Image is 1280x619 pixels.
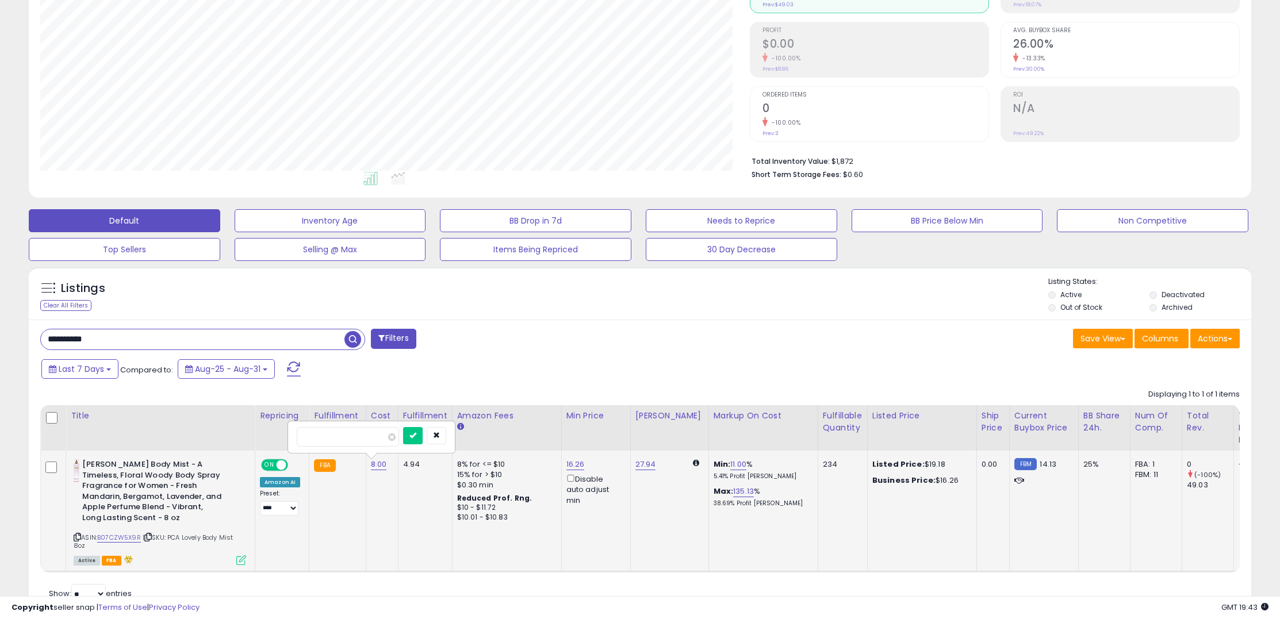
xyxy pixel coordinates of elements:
b: Total Inventory Value: [752,156,830,166]
div: Total Rev. Diff. [1239,410,1268,446]
a: Privacy Policy [149,602,200,613]
h2: 0 [762,102,988,117]
small: Prev: $8.86 [762,66,788,72]
span: Columns [1142,333,1178,344]
span: Ordered Items [762,92,988,98]
span: 14.13 [1040,459,1056,470]
span: Last 7 Days [59,363,104,375]
div: 234 [823,459,859,470]
h2: $0.00 [762,37,988,53]
div: Repricing [260,410,304,422]
div: ASIN: [74,459,246,564]
button: BB Drop in 7d [440,209,631,232]
b: Short Term Storage Fees: [752,170,841,179]
span: ROI [1013,92,1239,98]
div: 0 [1187,459,1233,470]
small: Prev: 30.00% [1013,66,1044,72]
div: 8% for <= $10 [457,459,553,470]
div: [PERSON_NAME] [635,410,704,422]
h2: N/A [1013,102,1239,117]
button: Filters [371,329,416,349]
small: Prev: 49.22% [1013,130,1044,137]
span: Show: entries [49,588,132,599]
div: 25% [1083,459,1121,470]
span: | SKU: PCA Lovely Body Mist 8oz [74,533,233,550]
small: Prev: 3 [762,130,779,137]
small: Amazon Fees. [457,422,464,432]
b: Min: [714,459,731,470]
button: Last 7 Days [41,359,118,379]
p: 38.69% Profit [PERSON_NAME] [714,499,809,507]
small: -100.00% [768,54,800,63]
label: Archived [1162,302,1193,312]
h5: Listings [61,280,105,297]
span: Profit [762,28,988,34]
div: 0.00 [982,459,1001,470]
i: hazardous material [121,555,133,563]
button: Items Being Repriced [440,238,631,261]
small: Prev: 18.07% [1013,1,1041,8]
a: Terms of Use [98,602,147,613]
button: Columns [1135,329,1189,348]
small: -13.33% [1018,54,1045,63]
small: (-100%) [1194,470,1221,479]
a: B07CZW5X9R [97,533,141,543]
div: seller snap | | [12,602,200,613]
strong: Copyright [12,602,53,613]
th: The percentage added to the cost of goods (COGS) that forms the calculator for Min & Max prices. [708,405,818,451]
button: Default [29,209,220,232]
div: Clear All Filters [40,300,91,311]
span: FBA [102,556,121,566]
label: Active [1060,290,1082,299]
li: $1,872 [752,153,1231,167]
div: Fulfillable Quantity [823,410,863,434]
div: BB Share 24h. [1083,410,1125,434]
b: Max: [714,486,734,497]
span: OFF [286,460,305,470]
div: Min Price [566,410,626,422]
a: 8.00 [371,459,387,470]
div: Fulfillment [314,410,361,422]
button: BB Price Below Min [852,209,1043,232]
div: $16.26 [872,475,968,486]
label: Out of Stock [1060,302,1102,312]
div: $10 - $11.72 [457,503,553,513]
span: Avg. Buybox Share [1013,28,1239,34]
div: 4.94 [403,459,443,470]
button: Non Competitive [1057,209,1248,232]
div: Num of Comp. [1135,410,1177,434]
div: Disable auto adjust min [566,472,622,506]
b: Business Price: [872,475,936,486]
button: Aug-25 - Aug-31 [178,359,275,379]
p: 5.41% Profit [PERSON_NAME] [714,472,809,480]
div: FBA: 1 [1135,459,1173,470]
div: $19.18 [872,459,968,470]
div: Fulfillment Cost [403,410,447,434]
div: Markup on Cost [714,410,813,422]
button: Save View [1073,329,1133,348]
a: 16.26 [566,459,585,470]
a: 27.94 [635,459,656,470]
button: Inventory Age [235,209,426,232]
button: Top Sellers [29,238,220,261]
small: FBM [1014,458,1037,470]
span: Aug-25 - Aug-31 [195,363,260,375]
div: Cost [371,410,393,422]
b: Listed Price: [872,459,925,470]
div: $10.01 - $10.83 [457,513,553,522]
div: Current Buybox Price [1014,410,1074,434]
div: % [714,486,809,507]
span: Compared to: [120,364,173,375]
span: 2025-09-9 19:43 GMT [1221,602,1268,613]
label: Deactivated [1162,290,1205,299]
small: FBA [314,459,335,472]
div: -49.03 [1239,459,1264,470]
div: 49.03 [1187,480,1233,490]
span: All listings currently available for purchase on Amazon [74,556,100,566]
div: Title [71,410,250,422]
div: Total Rev. [1187,410,1229,434]
b: Reduced Prof. Rng. [457,493,532,503]
div: Amazon Fees [457,410,557,422]
button: 30 Day Decrease [646,238,837,261]
button: Actions [1190,329,1240,348]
